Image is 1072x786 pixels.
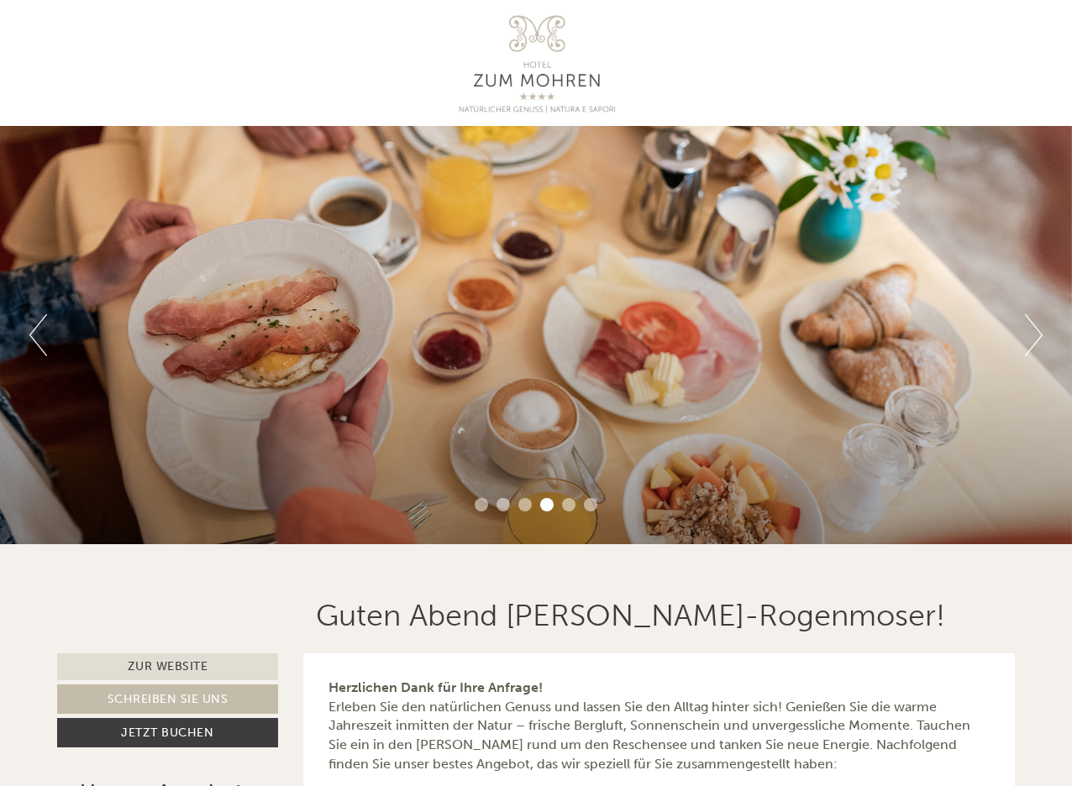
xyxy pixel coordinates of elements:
[57,684,278,714] a: Schreiben Sie uns
[1025,314,1043,356] button: Next
[29,314,47,356] button: Previous
[57,653,278,680] a: Zur Website
[57,718,278,747] a: Jetzt buchen
[328,679,543,695] strong: Herzlichen Dank für Ihre Anfrage!
[316,599,945,632] h1: Guten Abend [PERSON_NAME]-Rogenmoser!
[328,679,991,774] p: Erleben Sie den natürlichen Genuss und lassen Sie den Alltag hinter sich! Genießen Sie die warme ...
